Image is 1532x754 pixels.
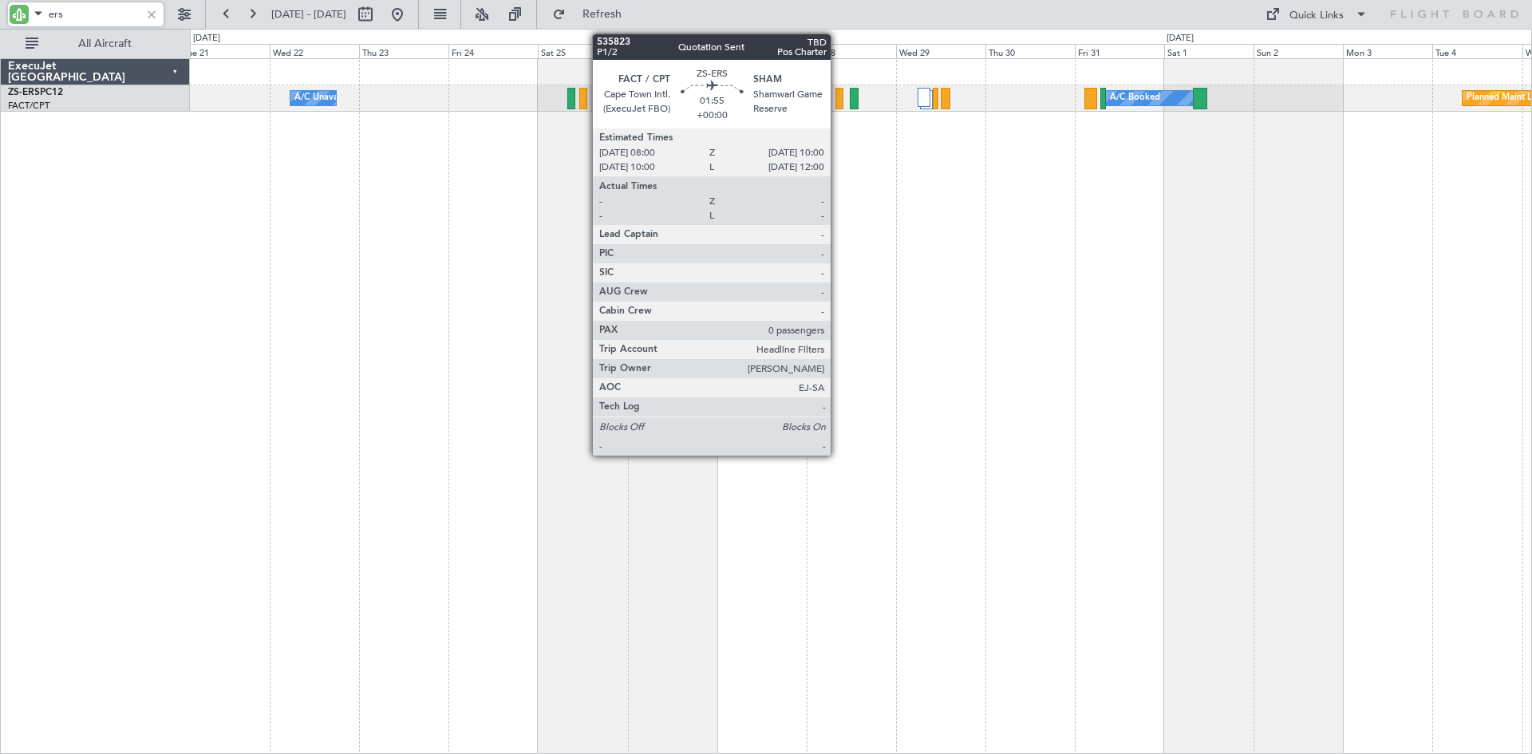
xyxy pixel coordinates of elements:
[1258,2,1376,27] button: Quick Links
[8,88,63,97] a: ZS-ERSPC12
[1075,44,1164,58] div: Fri 31
[1254,44,1343,58] div: Sun 2
[294,86,361,110] div: A/C Unavailable
[1343,44,1432,58] div: Mon 3
[896,44,985,58] div: Wed 29
[1289,8,1344,24] div: Quick Links
[41,38,168,49] span: All Aircraft
[1167,32,1194,45] div: [DATE]
[271,7,346,22] span: [DATE] - [DATE]
[359,44,448,58] div: Thu 23
[1110,86,1160,110] div: A/C Booked
[270,44,359,58] div: Wed 22
[538,44,627,58] div: Sat 25
[18,31,173,57] button: All Aircraft
[180,44,270,58] div: Tue 21
[1164,44,1254,58] div: Sat 1
[717,44,807,58] div: Mon 27
[8,100,49,112] a: FACT/CPT
[569,9,636,20] span: Refresh
[49,2,140,26] input: A/C (Reg. or Type)
[193,32,220,45] div: [DATE]
[628,44,717,58] div: Sun 26
[8,88,40,97] span: ZS-ERS
[807,44,896,58] div: Tue 28
[1432,44,1522,58] div: Tue 4
[545,2,641,27] button: Refresh
[448,44,538,58] div: Fri 24
[985,44,1075,58] div: Thu 30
